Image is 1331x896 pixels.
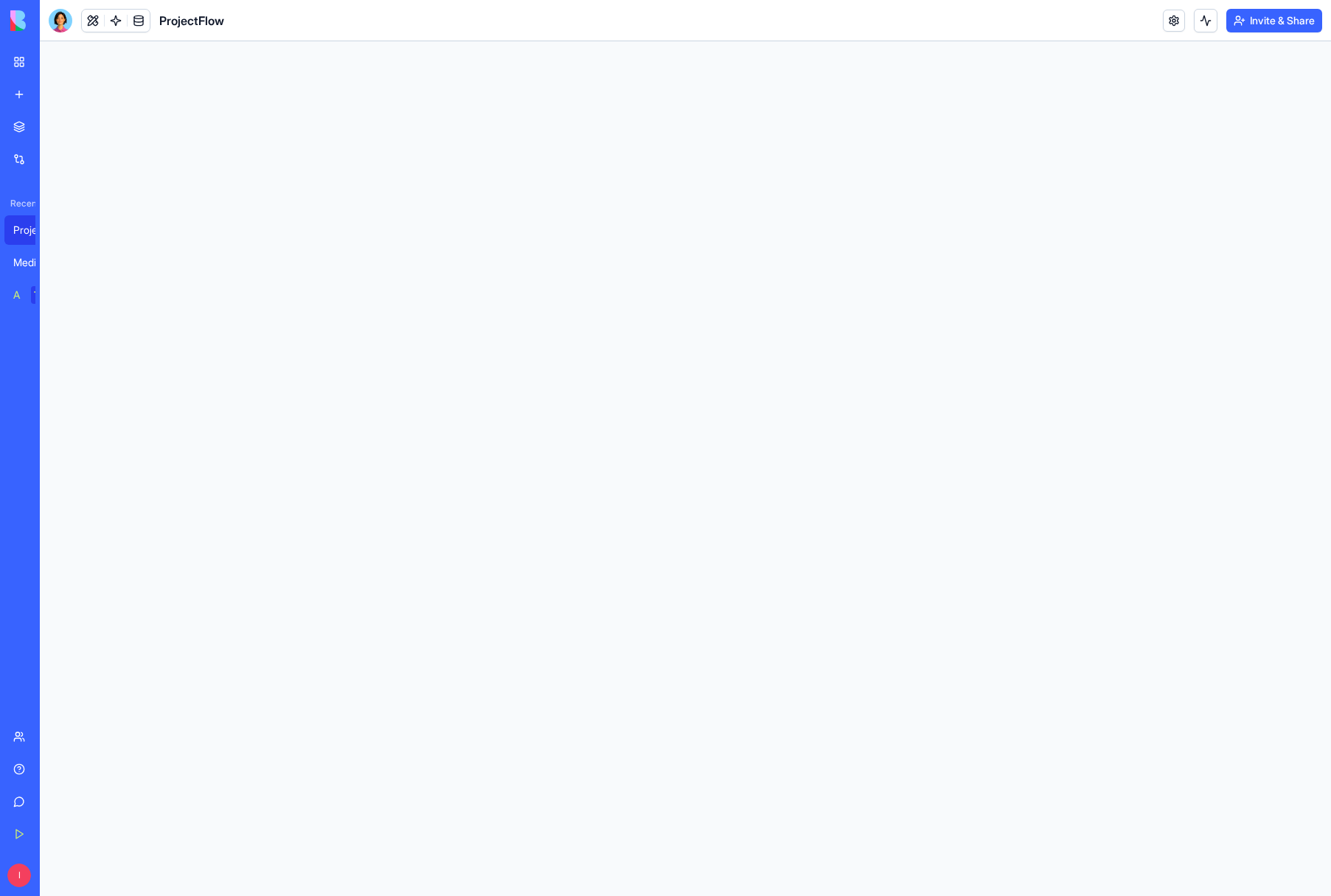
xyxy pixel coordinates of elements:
span: Recent [4,198,35,209]
div: TRY [31,286,55,304]
span: ProjectFlow [159,12,224,29]
div: Media Agency Worksheet [13,255,55,270]
a: AI Logo GeneratorTRY [4,280,63,310]
a: ProjectFlow [4,215,63,245]
div: ProjectFlow [13,223,55,237]
div: AI Logo Generator [13,288,21,302]
span: I [7,864,31,887]
button: Invite & Share [1226,9,1322,32]
img: logo [10,10,102,31]
a: Media Agency Worksheet [4,248,63,277]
